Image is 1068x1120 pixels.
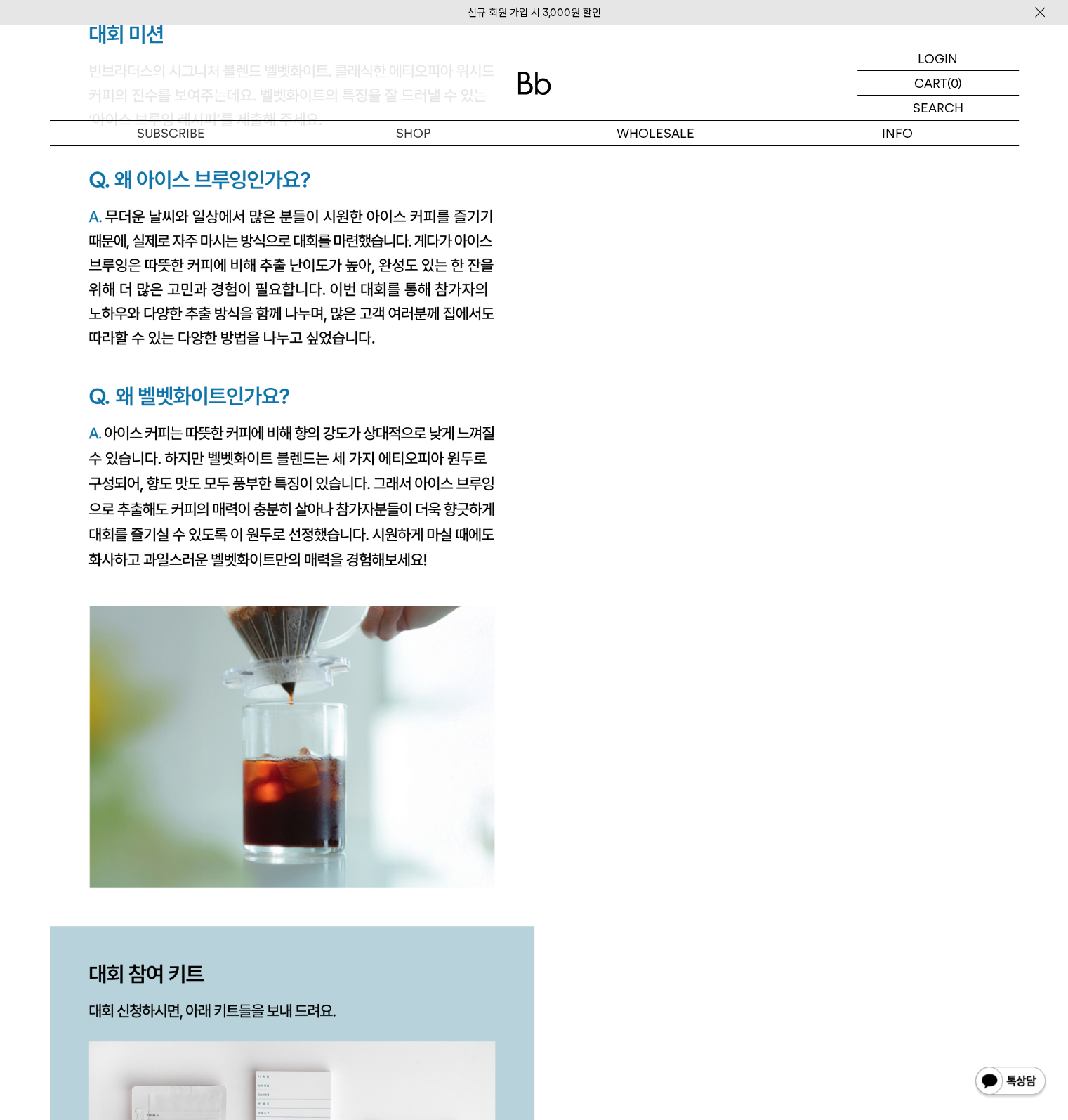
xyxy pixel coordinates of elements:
[913,96,963,120] p: SEARCH
[857,46,1019,71] a: LOGIN
[517,72,551,95] img: 로고
[50,121,292,145] a: SUBSCRIBE
[914,71,947,95] p: CART
[777,121,1019,145] p: INFO
[468,6,601,19] a: 신규 회원 가입 시 3,000원 할인
[974,1065,1047,1099] img: 카카오톡 채널 1:1 채팅 버튼
[947,71,962,95] p: (0)
[918,46,958,70] p: LOGIN
[534,121,777,145] p: WHOLESALE
[857,71,1019,96] a: CART (0)
[292,121,534,145] a: SHOP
